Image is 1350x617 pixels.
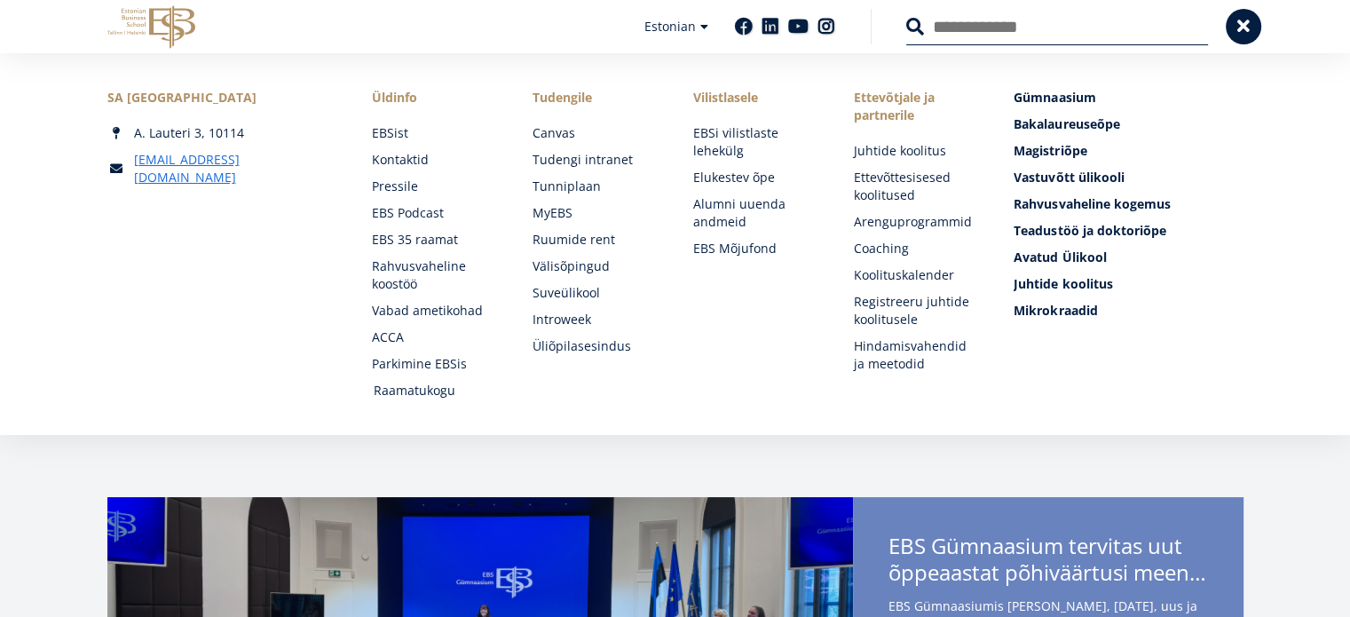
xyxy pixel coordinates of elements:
a: Välisõpingud [533,257,658,275]
span: Teadustöö ja doktoriõpe [1014,222,1165,239]
a: EBSist [372,124,497,142]
a: Kontaktid [372,151,497,169]
span: Avatud Ülikool [1014,249,1106,265]
a: Avatud Ülikool [1014,249,1243,266]
a: Tudengile [533,89,658,107]
a: Facebook [735,18,753,36]
span: õppeaastat põhiväärtusi meenutades [888,559,1208,586]
a: Juhtide koolitus [853,142,978,160]
span: EBS Gümnaasium tervitas uut [888,533,1208,591]
a: Parkimine EBSis [372,355,497,373]
a: EBS Podcast [372,204,497,222]
a: Bakalaureuseõpe [1014,115,1243,133]
a: Introweek [533,311,658,328]
a: Alumni uuenda andmeid [692,195,817,231]
a: Koolituskalender [853,266,978,284]
a: [EMAIL_ADDRESS][DOMAIN_NAME] [134,151,336,186]
span: Bakalaureuseõpe [1014,115,1119,132]
div: SA [GEOGRAPHIC_DATA] [107,89,336,107]
span: Rahvusvaheline kogemus [1014,195,1170,212]
a: EBS Mõjufond [692,240,817,257]
a: Ruumide rent [533,231,658,249]
a: EBS 35 raamat [372,231,497,249]
a: Vastuvõtt ülikooli [1014,169,1243,186]
a: Arenguprogrammid [853,213,978,231]
a: Üliõpilasesindus [533,337,658,355]
span: Vastuvõtt ülikooli [1014,169,1124,186]
span: Gümnaasium [1014,89,1095,106]
span: Ettevõtjale ja partnerile [853,89,978,124]
a: Mikrokraadid [1014,302,1243,320]
a: Tunniplaan [533,178,658,195]
a: Juhtide koolitus [1014,275,1243,293]
a: Rahvusvaheline koostöö [372,257,497,293]
a: Tudengi intranet [533,151,658,169]
a: Registreeru juhtide koolitusele [853,293,978,328]
span: Mikrokraadid [1014,302,1097,319]
a: Hindamisvahendid ja meetodid [853,337,978,373]
a: Ettevõttesisesed koolitused [853,169,978,204]
span: Magistriõpe [1014,142,1086,159]
a: Instagram [817,18,835,36]
a: Youtube [788,18,809,36]
span: Üldinfo [372,89,497,107]
a: Gümnaasium [1014,89,1243,107]
a: Vabad ametikohad [372,302,497,320]
div: A. Lauteri 3, 10114 [107,124,336,142]
span: Juhtide koolitus [1014,275,1112,292]
a: MyEBS [533,204,658,222]
a: Linkedin [762,18,779,36]
a: Pressile [372,178,497,195]
a: Magistriõpe [1014,142,1243,160]
a: Rahvusvaheline kogemus [1014,195,1243,213]
a: Suveülikool [533,284,658,302]
a: ACCA [372,328,497,346]
a: EBSi vilistlaste lehekülg [692,124,817,160]
a: Coaching [853,240,978,257]
span: Vilistlasele [692,89,817,107]
a: Raamatukogu [374,382,499,399]
a: Teadustöö ja doktoriõpe [1014,222,1243,240]
a: Canvas [533,124,658,142]
a: Elukestev õpe [692,169,817,186]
